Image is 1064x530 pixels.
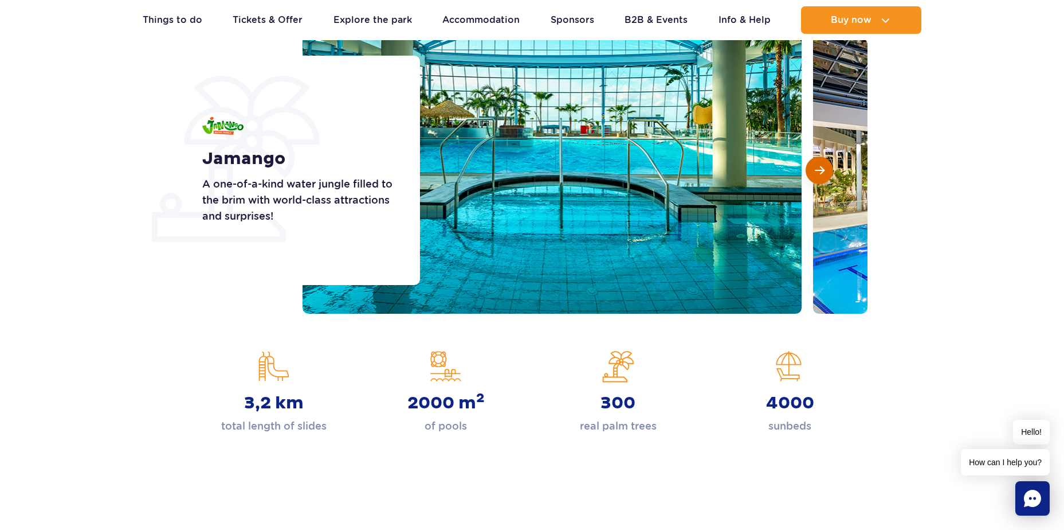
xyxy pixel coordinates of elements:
[143,6,202,34] a: Things to do
[425,418,467,434] p: of pools
[202,149,394,169] h1: Jamango
[333,6,412,34] a: Explore the park
[768,418,811,434] p: sunbeds
[202,117,244,135] img: Jamango
[551,6,594,34] a: Sponsors
[806,157,833,184] button: Next slide
[625,6,688,34] a: B2B & Events
[719,6,771,34] a: Info & Help
[202,176,394,224] p: A one-of-a-kind water jungle filled to the brim with world-class attractions and surprises!
[1013,420,1050,445] span: Hello!
[476,390,485,406] sup: 2
[442,6,520,34] a: Accommodation
[580,418,657,434] p: real palm trees
[766,393,814,414] strong: 4000
[600,393,635,414] strong: 300
[407,393,485,414] strong: 2000 m
[233,6,303,34] a: Tickets & Offer
[1015,481,1050,516] div: Chat
[801,6,921,34] button: Buy now
[221,418,327,434] p: total length of slides
[244,393,304,414] strong: 3,2 km
[831,15,871,25] span: Buy now
[961,449,1050,476] span: How can I help you?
